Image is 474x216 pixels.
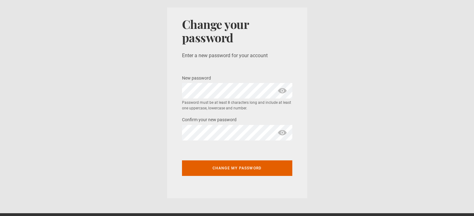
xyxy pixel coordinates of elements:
span: show password [277,125,287,140]
label: Confirm your new password [182,116,237,124]
h1: Change your password [182,17,292,44]
p: Enter a new password for your account [182,52,292,59]
button: Change my password [182,160,292,176]
small: Password must be at least 8 characters long and include at least one uppercase, lowercase and num... [182,100,292,111]
label: New password [182,75,211,82]
span: show password [277,83,287,99]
